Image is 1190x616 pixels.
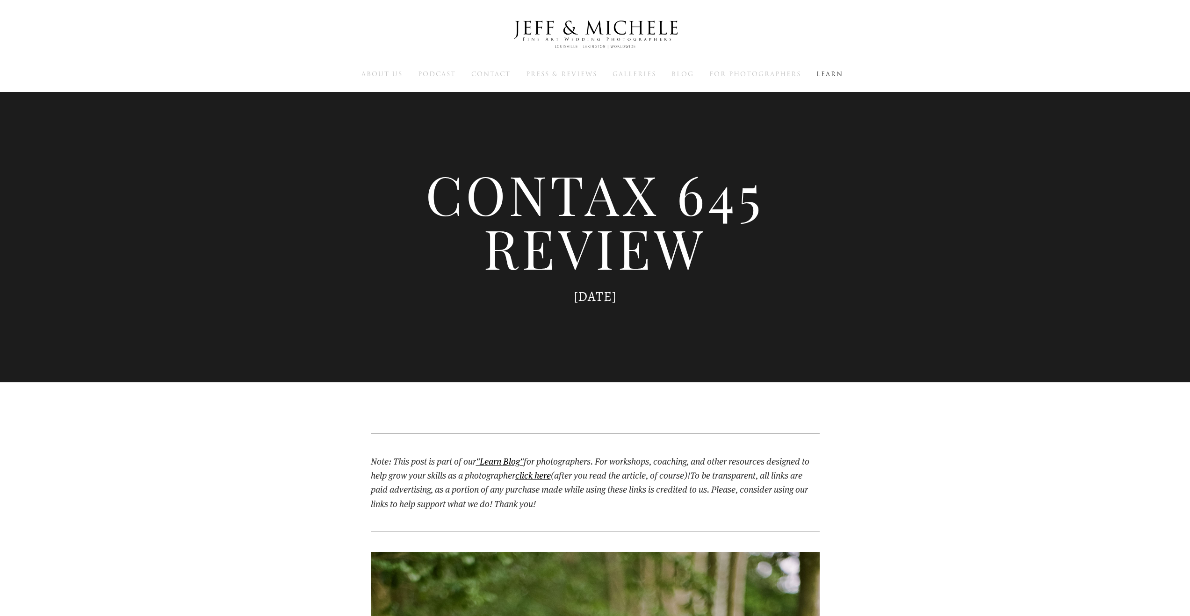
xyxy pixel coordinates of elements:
[671,70,694,79] span: Blog
[371,167,820,274] h1: Contax 645 Review
[613,70,656,78] a: Galleries
[574,287,617,306] time: [DATE]
[502,12,689,57] img: Louisville Wedding Photographers - Jeff & Michele Wedding Photographers
[418,70,456,79] span: Podcast
[671,70,694,78] a: Blog
[471,70,511,78] a: Contact
[816,70,843,79] span: Learn
[361,70,403,78] a: About Us
[515,469,551,481] a: click here
[709,70,801,78] a: For Photographers
[361,70,403,79] span: About Us
[709,70,801,79] span: For Photographers
[476,455,524,467] a: "Learn Blog"
[371,455,809,481] em: Note: This post is part of our for photographers. For workshops, coaching, and other resources de...
[471,70,511,79] span: Contact
[816,70,843,78] a: Learn
[526,70,597,78] a: Press & Reviews
[418,70,456,78] a: Podcast
[613,70,656,79] span: Galleries
[371,469,808,509] em: To be transparent, all links are paid advertising, as a portion of any purchase made while using ...
[526,70,597,79] span: Press & Reviews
